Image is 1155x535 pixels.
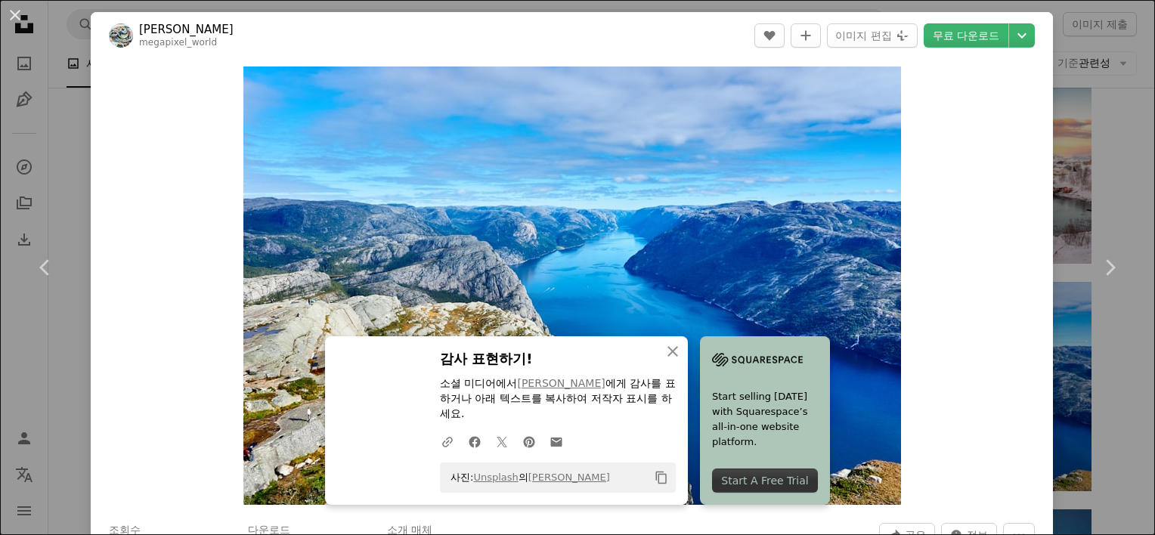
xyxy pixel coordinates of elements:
a: [PERSON_NAME] [528,472,610,483]
button: 이미지 편집 [827,23,917,48]
a: 무료 다운로드 [924,23,1008,48]
a: [PERSON_NAME] [517,377,605,389]
a: Start selling [DATE] with Squarespace’s all-in-one website platform.Start A Free Trial [700,336,830,505]
a: Facebook에 공유 [461,426,488,456]
a: megapixel_world [139,37,217,48]
a: [PERSON_NAME] [139,22,234,37]
img: Oleksii Topolianskyi의 프로필로 이동 [109,23,133,48]
button: 좋아요 [754,23,785,48]
button: 컬렉션에 추가 [791,23,821,48]
button: 이 이미지 확대 [243,66,901,505]
h3: 감사 표현하기! [440,348,676,370]
a: Twitter에 공유 [488,426,516,456]
p: 소셜 미디어에서 에게 감사를 표하거나 아래 텍스트를 복사하여 저작자 표시를 하세요. [440,376,676,422]
a: Unsplash [473,472,518,483]
span: 사진: 의 [443,465,610,490]
a: 이메일로 공유에 공유 [543,426,570,456]
button: 클립보드에 복사하기 [649,465,674,490]
a: Pinterest에 공유 [516,426,543,456]
div: Start A Free Trial [712,469,818,493]
img: file-1705255347840-230a6ab5bca9image [712,348,803,371]
img: 강의 항공 사진 [243,66,901,505]
button: 다운로드 크기 선택 [1009,23,1035,48]
span: Start selling [DATE] with Squarespace’s all-in-one website platform. [712,389,818,450]
a: 다음 [1064,195,1155,340]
